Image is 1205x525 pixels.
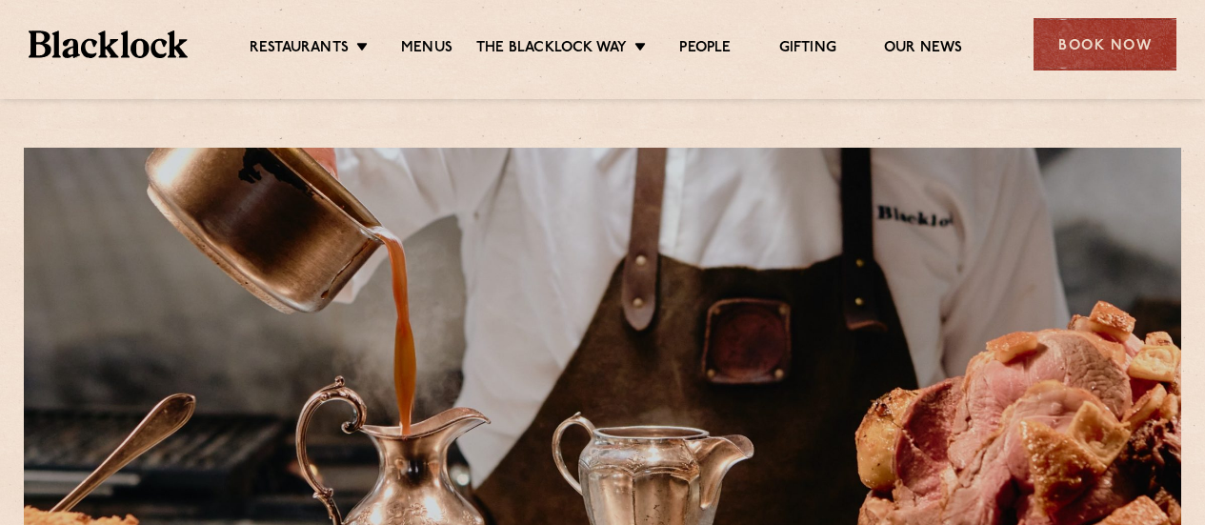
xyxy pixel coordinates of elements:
[1034,18,1176,71] div: Book Now
[29,30,188,57] img: BL_Textured_Logo-footer-cropped.svg
[401,39,452,60] a: Menus
[884,39,963,60] a: Our News
[679,39,731,60] a: People
[779,39,836,60] a: Gifting
[250,39,349,60] a: Restaurants
[476,39,627,60] a: The Blacklock Way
